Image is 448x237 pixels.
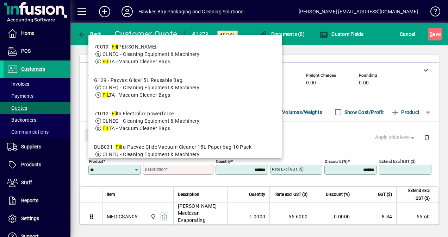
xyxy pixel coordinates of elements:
[306,80,316,86] span: 0.00
[272,167,304,172] mat-label: Rate excl GST ($)
[21,144,41,149] span: Suppliers
[76,28,103,40] button: Back
[21,162,41,167] span: Products
[88,104,282,138] mat-option: 71012 - Filta Electrolux powerforce
[178,203,223,231] span: [PERSON_NAME] Medicsan Evaporating Sanitiser 5L
[178,191,199,198] span: Description
[94,143,252,151] div: DUB031 - ta Pacvac Glide Vacuum Cleaner 15L Paper bag 10 Pack
[88,38,282,71] mat-option: 70019 - Filta Hoover
[7,117,36,123] span: Backorders
[102,51,200,57] span: CLNEQ - Cleaning Equipment & Machinery
[428,28,442,40] button: Save
[102,92,109,98] em: FIL
[259,31,305,37] span: Documents (0)
[21,48,31,54] span: POS
[149,213,157,220] span: Central
[21,216,39,221] span: Settings
[21,66,45,72] span: Customers
[102,126,109,131] em: FIL
[116,5,138,18] button: Profile
[216,159,231,164] mat-label: Quantity
[88,138,282,171] mat-option: DUB031 - Filta Pacvac Glide Vacuum Cleaner 15L Paper bag 10 Pack
[425,1,439,24] a: Knowledge Base
[94,77,200,84] div: G129 - Pacvac Glide15L Reusable Bag
[138,6,244,17] div: Hawkes Bay Packaging and Cleaning Solutions
[220,32,235,37] span: Active
[102,85,200,90] span: CLNEQ - Cleaning Equipment & Machinery
[94,43,200,51] div: 70019 - [PERSON_NAME]
[401,187,430,202] span: Extend excl GST ($)
[21,30,34,36] span: Home
[114,28,178,40] div: Customer Quote
[88,129,106,141] span: Close
[326,191,350,198] span: Discount (%)
[145,167,166,172] mat-label: Description
[7,93,33,99] span: Payments
[102,59,170,64] span: TA - Vacuum Cleaner Bags
[325,159,348,164] mat-label: Discount (%)
[4,174,70,192] a: Staff
[107,213,138,220] div: MEDICSAN05
[4,138,70,156] a: Suppliers
[4,156,70,174] a: Products
[274,213,307,220] div: 55.6000
[398,28,417,40] button: Cancel
[318,28,366,40] button: Custom Fields
[94,110,200,117] div: 71012 - ta Electrolux powerforce
[7,129,49,135] span: Communications
[418,129,435,146] button: Delete
[4,90,70,102] a: Payments
[396,203,438,231] td: 55.60
[78,31,101,37] span: Back
[85,129,109,141] button: Close
[70,28,109,40] app-page-header-button: Back
[7,81,29,87] span: Invoices
[102,118,200,124] span: CLNEQ - Cleaning Equipment & Machinery
[112,111,117,116] em: Fil
[102,152,200,157] span: CLNEQ - Cleaning Equipment & Machinery
[93,5,116,18] button: Add
[379,159,416,164] mat-label: Extend excl GST ($)
[418,134,435,140] app-page-header-button: Delete
[102,126,170,131] span: TA - Vacuum Cleaner Bags
[7,105,27,111] span: Quotes
[4,126,70,138] a: Communications
[112,44,117,50] em: Fil
[4,43,70,60] a: POS
[359,80,369,86] span: 0.00
[4,102,70,114] a: Quotes
[4,114,70,126] a: Backorders
[354,203,396,231] td: 8.34
[275,191,307,198] span: Rate excl GST ($)
[319,31,364,37] span: Custom Fields
[372,131,419,144] button: Apply price level
[21,180,32,185] span: Staff
[249,191,265,198] span: Quantity
[102,59,109,64] em: FIL
[80,122,439,147] div: Product
[107,191,115,198] span: Item
[256,109,322,116] label: Show Line Volumes/Weights
[249,213,266,220] span: 1.0000
[378,191,392,198] span: GST ($)
[299,6,418,17] div: [PERSON_NAME] [EMAIL_ADDRESS][DOMAIN_NAME]
[83,132,111,138] app-page-header-button: Close
[312,203,354,231] td: 0.0000
[4,210,70,228] a: Settings
[116,144,121,150] em: Fil
[88,71,282,104] mat-option: G129 - Pacvac Glide15L Reusable Bag
[4,192,70,210] a: Reports
[102,92,170,98] span: TA - Vacuum Cleaner Bags
[430,31,433,37] span: S
[430,28,441,40] span: ave
[343,109,384,116] label: Show Cost/Profit
[375,134,416,141] span: Apply price level
[4,25,70,42] a: Home
[89,159,103,164] mat-label: Product
[21,198,38,203] span: Reports
[257,28,306,40] button: Documents (0)
[192,29,209,40] div: #1378
[4,78,70,90] a: Invoices
[400,28,415,40] span: Cancel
